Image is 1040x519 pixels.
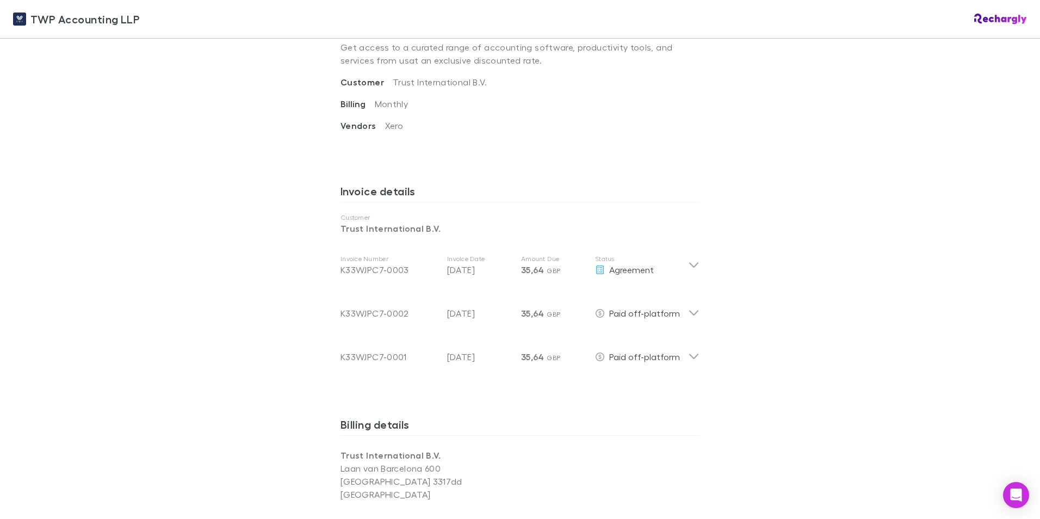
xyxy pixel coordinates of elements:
p: Status [595,255,688,263]
div: Open Intercom Messenger [1003,482,1029,508]
span: Monthly [375,98,408,109]
span: GBP [547,310,560,318]
span: Xero [385,120,403,131]
span: GBP [547,354,560,362]
span: Customer [341,77,393,88]
div: K33WJPC7-0002[DATE]35,64 GBPPaid off-platform [332,287,708,331]
span: Paid off-platform [609,351,680,362]
span: Billing [341,98,375,109]
p: Invoice Date [447,255,512,263]
div: K33WJPC7-0001 [341,350,438,363]
span: Vendors [341,120,385,131]
img: Rechargly Logo [974,14,1027,24]
span: 35,64 [521,308,544,319]
div: K33WJPC7-0001[DATE]35,64 GBPPaid off-platform [332,331,708,374]
p: Trust International B.V. [341,222,699,235]
span: 35,64 [521,264,544,275]
div: K33WJPC7-0002 [341,307,438,320]
span: 35,64 [521,351,544,362]
div: Invoice NumberK33WJPC7-0003Invoice Date[DATE]Amount Due35,64 GBPStatusAgreement [332,244,708,287]
p: [GEOGRAPHIC_DATA] 3317dd [341,475,520,488]
p: Trust International B.V. [341,449,520,462]
p: Invoice Number [341,255,438,263]
div: K33WJPC7-0003 [341,263,438,276]
span: Paid off-platform [609,308,680,318]
p: [DATE] [447,307,512,320]
p: [GEOGRAPHIC_DATA] [341,488,520,501]
p: Get access to a curated range of accounting software, productivity tools, and services from us at... [341,32,699,76]
span: TWP Accounting LLP [30,11,140,27]
p: Customer [341,213,699,222]
p: [DATE] [447,263,512,276]
p: [DATE] [447,350,512,363]
img: TWP Accounting LLP's Logo [13,13,26,26]
span: GBP [547,267,560,275]
span: Trust International B.V. [393,77,487,87]
p: Laan van Barcelona 600 [341,462,520,475]
span: Agreement [609,264,654,275]
h3: Billing details [341,418,699,435]
h3: Invoice details [341,184,699,202]
p: Amount Due [521,255,586,263]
